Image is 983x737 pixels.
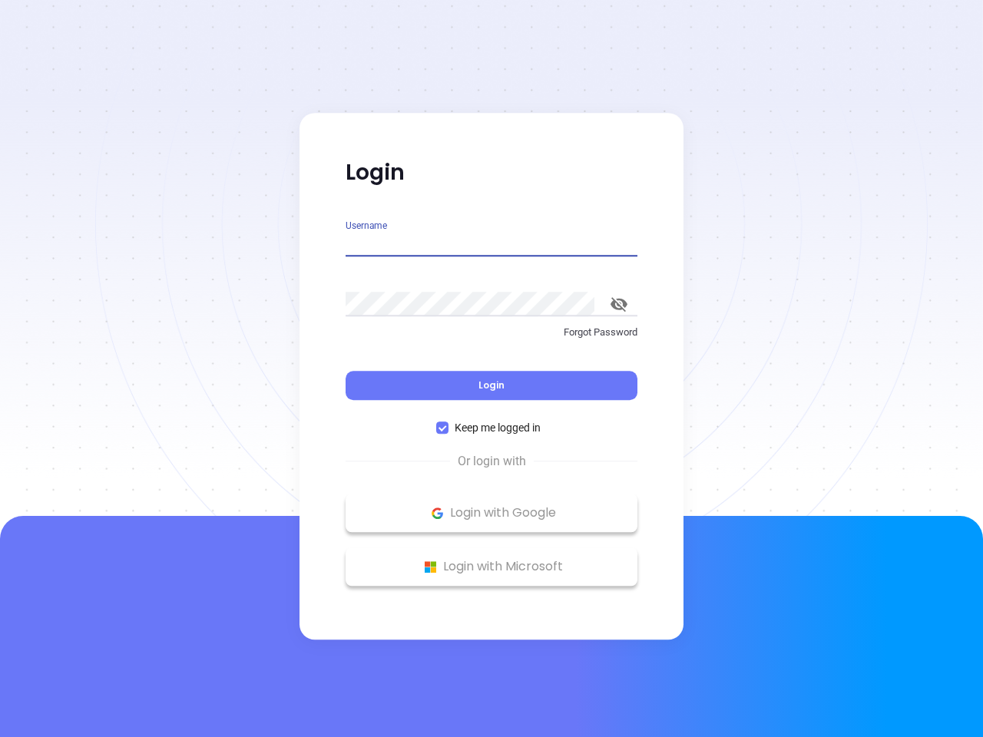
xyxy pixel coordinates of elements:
[448,419,547,436] span: Keep me logged in
[346,159,637,187] p: Login
[346,494,637,532] button: Google Logo Login with Google
[346,371,637,400] button: Login
[421,557,440,577] img: Microsoft Logo
[353,555,630,578] p: Login with Microsoft
[601,286,637,322] button: toggle password visibility
[450,452,534,471] span: Or login with
[346,221,387,230] label: Username
[346,325,637,340] p: Forgot Password
[478,378,505,392] span: Login
[346,547,637,586] button: Microsoft Logo Login with Microsoft
[346,325,637,352] a: Forgot Password
[428,504,447,523] img: Google Logo
[353,501,630,524] p: Login with Google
